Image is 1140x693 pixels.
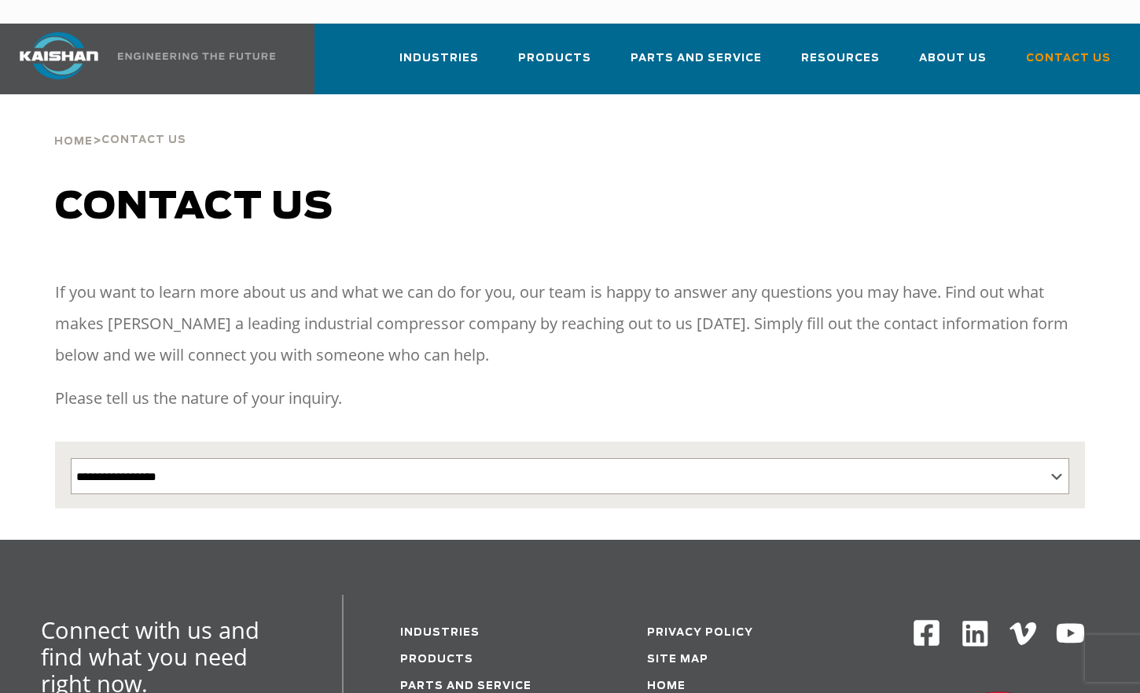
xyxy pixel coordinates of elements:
[399,49,479,68] span: Industries
[399,38,479,91] a: Industries
[631,49,762,68] span: Parts and Service
[54,137,93,147] span: Home
[400,654,473,665] a: Products
[647,681,686,691] a: Home
[1055,618,1086,649] img: Youtube
[400,681,531,691] a: Parts and service
[55,277,1085,371] p: If you want to learn more about us and what we can do for you, our team is happy to answer any qu...
[1026,49,1111,68] span: Contact Us
[919,49,987,68] span: About Us
[919,38,987,91] a: About Us
[912,618,941,647] img: Facebook
[647,628,753,638] a: Privacy Policy
[1026,38,1111,91] a: Contact Us
[801,49,880,68] span: Resources
[101,135,186,145] span: Contact Us
[631,38,762,91] a: Parts and Service
[801,38,880,91] a: Resources
[518,49,591,68] span: Products
[647,654,708,665] a: Site Map
[55,383,1085,414] p: Please tell us the nature of your inquiry.
[54,134,93,148] a: Home
[118,53,275,60] img: Engineering the future
[960,618,991,649] img: Linkedin
[400,628,480,638] a: Industries
[518,38,591,91] a: Products
[54,94,186,154] div: >
[55,189,333,226] span: Contact us
[1009,622,1036,645] img: Vimeo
